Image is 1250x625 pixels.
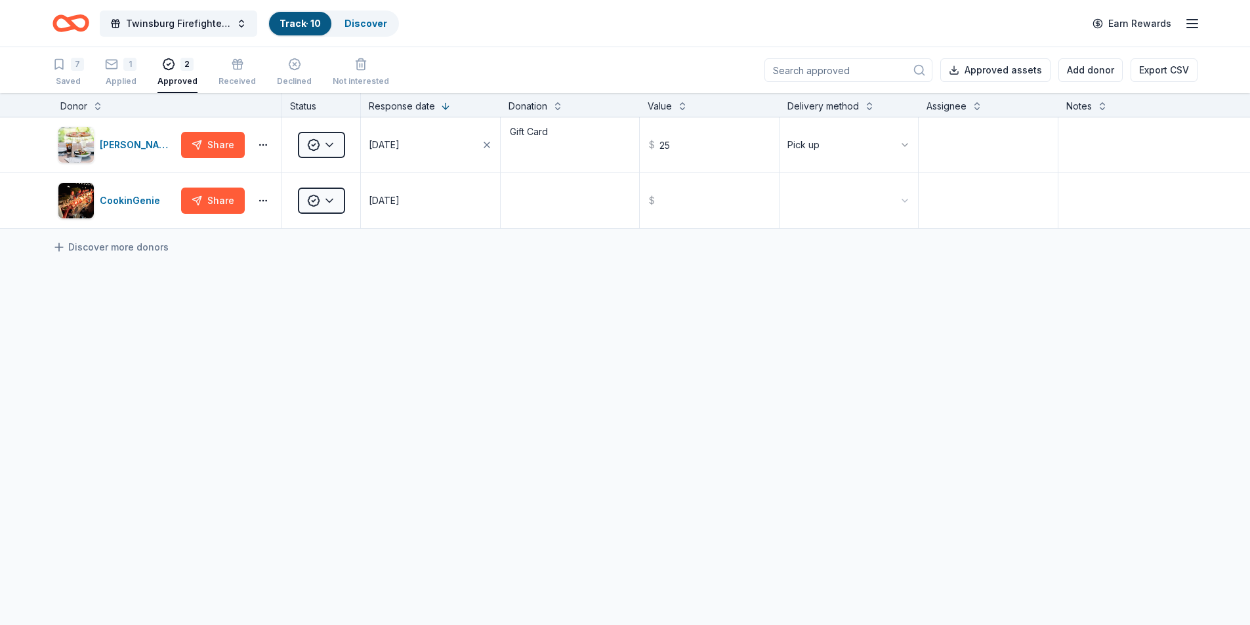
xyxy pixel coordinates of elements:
button: Approved assets [940,58,1051,82]
div: [DATE] [369,137,400,153]
div: Donor [60,98,87,114]
div: Saved [52,76,84,87]
div: Declined [277,76,312,87]
div: Status [282,93,361,117]
div: 1 [123,58,136,71]
span: Twinsburg Firefighters Local 3630 Golf Outing [126,16,231,31]
div: 7 [71,58,84,71]
button: 7Saved [52,52,84,93]
div: Approved [157,76,198,87]
div: [PERSON_NAME] Pizza [100,137,176,153]
button: Twinsburg Firefighters Local 3630 Golf Outing [100,10,257,37]
button: Share [181,132,245,158]
textarea: Gift Card [502,119,638,171]
div: Received [219,76,256,87]
div: Donation [509,98,547,114]
img: Image for Dewey's Pizza [58,127,94,163]
div: CookinGenie [100,193,165,209]
a: Track· 10 [280,18,321,29]
button: Image for CookinGenieCookinGenie [58,182,176,219]
a: Discover [344,18,387,29]
div: Assignee [927,98,967,114]
button: [DATE] [361,173,500,228]
div: [DATE] [369,193,400,209]
button: Share [181,188,245,214]
a: Earn Rewards [1085,12,1179,35]
button: Track· 10Discover [268,10,399,37]
a: Home [52,8,89,39]
input: Search approved [764,58,932,82]
button: Received [219,52,256,93]
div: Not interested [333,76,389,87]
button: Declined [277,52,312,93]
button: Not interested [333,52,389,93]
button: 2Approved [157,52,198,93]
div: Delivery method [787,98,859,114]
div: 2 [180,58,194,71]
button: Image for Dewey's Pizza[PERSON_NAME] Pizza [58,127,176,163]
div: Response date [369,98,435,114]
div: Notes [1066,98,1092,114]
button: 1Applied [105,52,136,93]
div: Value [648,98,672,114]
div: Applied [105,76,136,87]
a: Discover more donors [52,239,169,255]
button: Export CSV [1131,58,1198,82]
img: Image for CookinGenie [58,183,94,218]
button: [DATE] [361,117,500,172]
button: Add donor [1058,58,1123,82]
